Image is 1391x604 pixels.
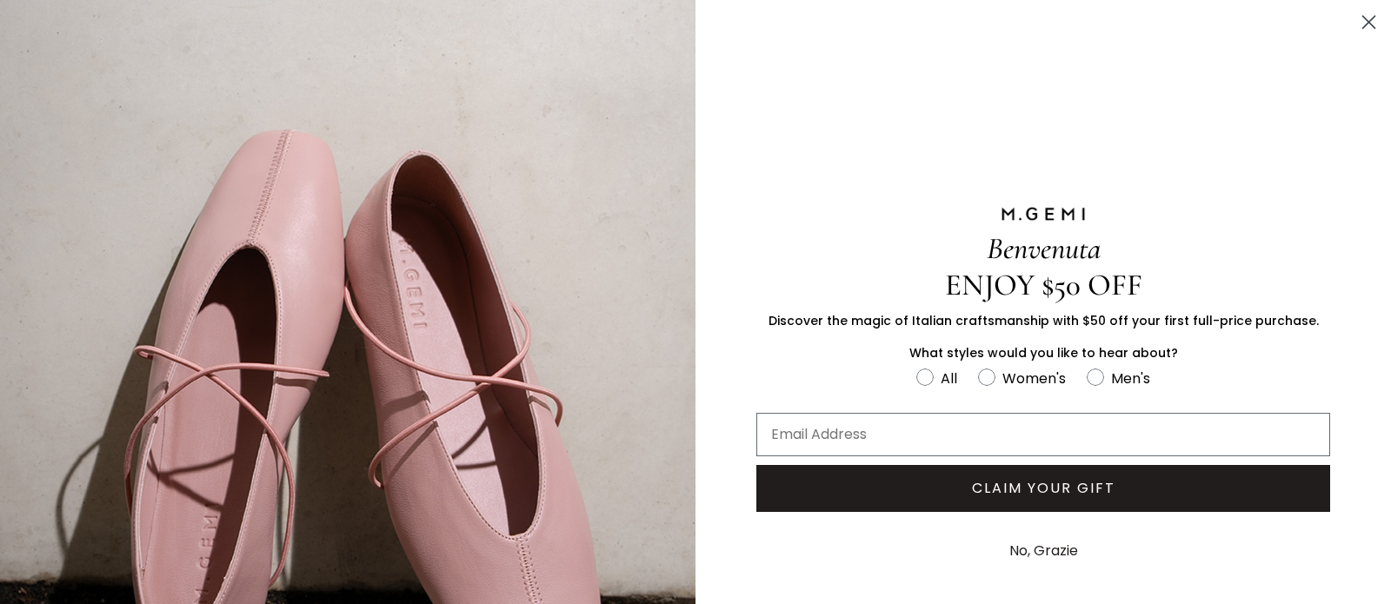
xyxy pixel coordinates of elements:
[1001,529,1087,573] button: No, Grazie
[756,465,1330,512] button: CLAIM YOUR GIFT
[945,267,1142,303] span: ENJOY $50 OFF
[769,312,1319,329] span: Discover the magic of Italian craftsmanship with $50 off your first full-price purchase.
[1111,368,1150,389] div: Men's
[941,368,957,389] div: All
[987,230,1101,267] span: Benvenuta
[1354,7,1384,37] button: Close dialog
[756,413,1330,456] input: Email Address
[909,344,1178,362] span: What styles would you like to hear about?
[1002,368,1066,389] div: Women's
[1000,206,1087,222] img: M.GEMI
